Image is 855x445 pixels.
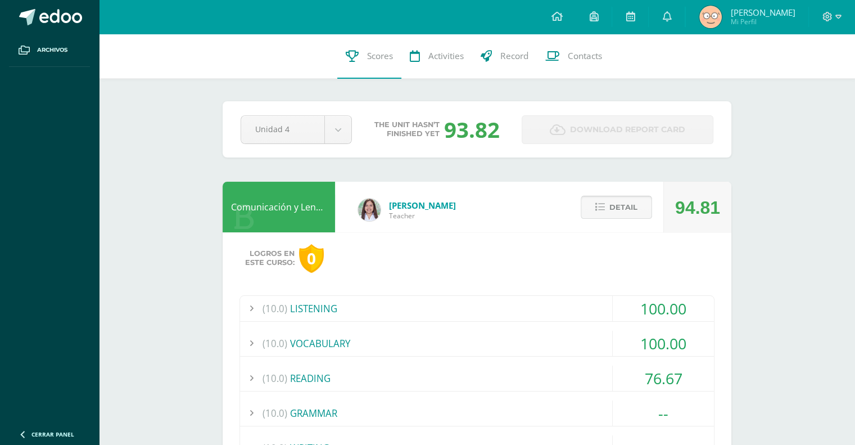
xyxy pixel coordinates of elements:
[613,401,714,426] div: --
[223,182,335,232] div: Comunicación y Lenguaje L3 Inglés 4
[389,211,456,221] span: Teacher
[428,50,464,62] span: Activities
[240,296,714,321] div: LISTENING
[609,197,637,218] span: Detail
[263,296,287,321] span: (10.0)
[730,7,795,18] span: [PERSON_NAME]
[613,296,714,321] div: 100.00
[358,199,381,221] img: acecb51a315cac2de2e3deefdb732c9f.png
[730,17,795,26] span: Mi Perfil
[263,401,287,426] span: (10.0)
[255,116,310,142] span: Unidad 4
[263,366,287,391] span: (10.0)
[37,46,67,55] span: Archivos
[613,366,714,391] div: 76.67
[240,401,714,426] div: GRAMMAR
[263,331,287,356] span: (10.0)
[389,200,456,211] span: [PERSON_NAME]
[472,34,537,79] a: Record
[570,116,685,143] span: Download report card
[613,331,714,356] div: 100.00
[581,196,652,219] button: Detail
[31,430,74,438] span: Cerrar panel
[337,34,401,79] a: Scores
[500,50,528,62] span: Record
[245,249,295,267] span: Logros en este curso:
[241,116,351,143] a: Unidad 4
[9,34,90,67] a: Archivos
[374,120,440,138] span: The unit hasn’t finished yet
[675,182,720,233] div: 94.81
[299,244,324,273] div: 0
[367,50,393,62] span: Scores
[537,34,610,79] a: Contacts
[568,50,602,62] span: Contacts
[401,34,472,79] a: Activities
[240,366,714,391] div: READING
[240,331,714,356] div: VOCABULARY
[444,115,500,144] div: 93.82
[699,6,722,28] img: d9c7b72a65e1800de1590e9465332ea1.png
